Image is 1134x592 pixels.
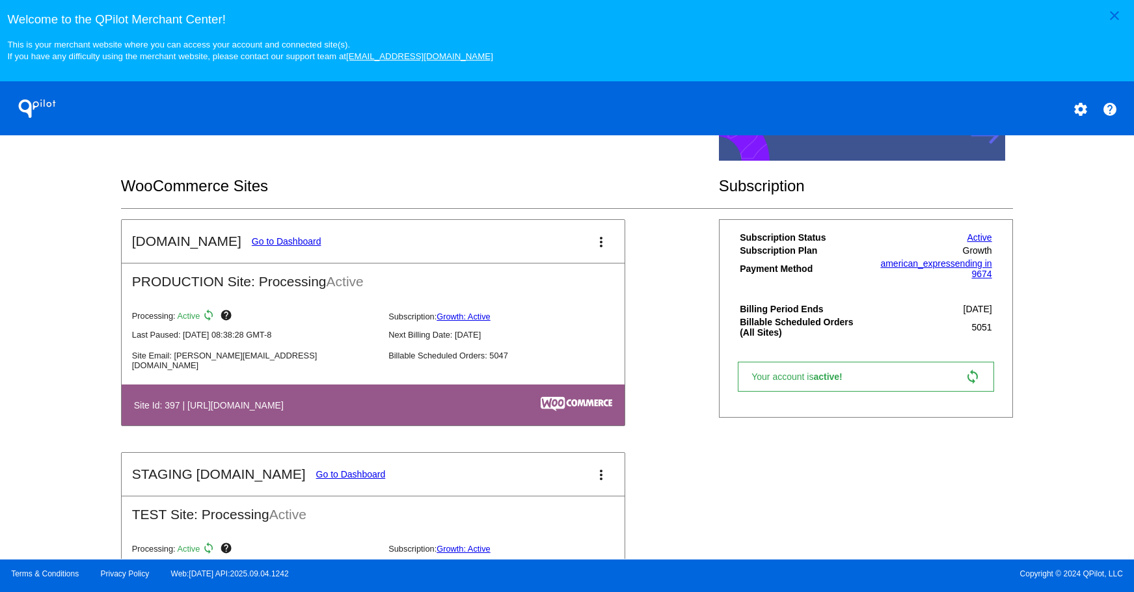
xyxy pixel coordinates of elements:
p: Site Email: [PERSON_NAME][EMAIL_ADDRESS][DOMAIN_NAME] [132,351,378,370]
a: Your account isactive! sync [738,362,993,392]
h2: PRODUCTION Site: Processing [122,263,625,289]
span: [DATE] [964,304,992,314]
span: Your account is [751,371,856,382]
th: Subscription Plan [739,245,866,256]
a: Privacy Policy [101,569,150,578]
p: Billable Scheduled Orders: 5047 [388,351,634,360]
span: Active [178,544,200,554]
th: Billing Period Ends [739,303,866,315]
h2: [DOMAIN_NAME] [132,234,241,249]
a: Go to Dashboard [316,469,386,479]
p: Subscription: [388,312,634,321]
p: Processing: [132,542,378,558]
h4: Site Id: 397 | [URL][DOMAIN_NAME] [134,400,290,410]
span: 5051 [971,322,992,332]
small: This is your merchant website where you can access your account and connected site(s). If you hav... [7,40,493,61]
a: Web:[DATE] API:2025.09.04.1242 [171,569,289,578]
h2: Subscription [719,177,1014,195]
span: american_express [880,258,954,269]
mat-icon: sync [202,542,218,558]
h3: Welcome to the QPilot Merchant Center! [7,12,1126,27]
a: american_expressending in 9674 [880,258,992,279]
mat-icon: help [220,309,236,325]
a: Go to Dashboard [252,236,321,247]
a: Growth: Active [437,544,491,554]
p: Processing: [132,309,378,325]
mat-icon: settings [1073,101,1088,117]
a: Active [967,232,992,243]
a: [EMAIL_ADDRESS][DOMAIN_NAME] [346,51,493,61]
h1: QPilot [11,96,63,122]
a: Growth: Active [437,312,491,321]
mat-icon: more_vert [593,234,609,250]
th: Subscription Status [739,232,866,243]
span: Growth [963,245,992,256]
mat-icon: close [1107,8,1122,23]
p: Last Paused: [DATE] 08:38:28 GMT-8 [132,330,378,340]
mat-icon: help [1102,101,1118,117]
h2: WooCommerce Sites [121,177,719,195]
img: c53aa0e5-ae75-48aa-9bee-956650975ee5 [541,397,612,411]
mat-icon: more_vert [593,467,609,483]
th: Payment Method [739,258,866,280]
a: Terms & Conditions [11,569,79,578]
span: Active [178,312,200,321]
span: active! [813,371,848,382]
h2: STAGING [DOMAIN_NAME] [132,466,306,482]
span: Copyright © 2024 QPilot, LLC [578,569,1123,578]
span: Active [269,507,306,522]
p: Subscription: [388,544,634,554]
th: Billable Scheduled Orders (All Sites) [739,316,866,338]
mat-icon: help [220,542,236,558]
p: Next Billing Date: [DATE] [388,330,634,340]
span: Active [327,274,364,289]
mat-icon: sync [202,309,218,325]
mat-icon: sync [965,369,980,384]
h2: TEST Site: Processing [122,496,625,522]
